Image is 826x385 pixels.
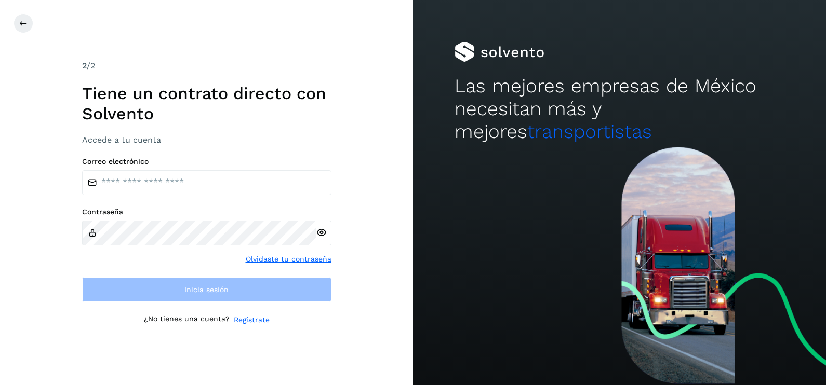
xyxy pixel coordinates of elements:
h2: Las mejores empresas de México necesitan más y mejores [455,75,785,144]
h3: Accede a tu cuenta [82,135,331,145]
span: transportistas [527,120,652,143]
button: Inicia sesión [82,277,331,302]
p: ¿No tienes una cuenta? [144,314,230,325]
label: Correo electrónico [82,157,331,166]
div: /2 [82,60,331,72]
label: Contraseña [82,208,331,216]
span: 2 [82,61,87,71]
a: Olvidaste tu contraseña [246,254,331,265]
span: Inicia sesión [184,286,229,293]
a: Regístrate [234,314,270,325]
h1: Tiene un contrato directo con Solvento [82,84,331,123]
